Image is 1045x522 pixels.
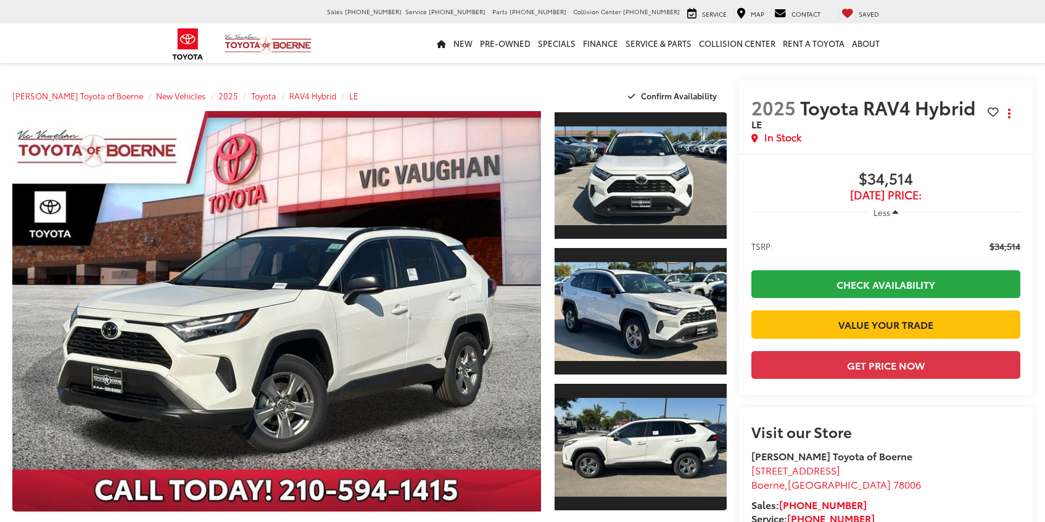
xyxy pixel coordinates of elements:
[874,207,890,218] span: Less
[1008,109,1010,118] span: dropdown dots
[751,463,921,491] a: [STREET_ADDRESS] Boerne,[GEOGRAPHIC_DATA] 78006
[751,351,1020,379] button: Get Price Now
[702,9,727,19] span: Service
[476,23,534,63] a: Pre-Owned
[349,90,358,101] a: LE
[156,90,205,101] a: New Vehicles
[641,90,717,101] span: Confirm Availability
[450,23,476,63] a: New
[751,270,1020,298] a: Check Availability
[218,90,238,101] a: 2025
[534,23,579,63] a: Specials
[345,7,402,16] span: [PHONE_NUMBER]
[791,9,820,19] span: Contact
[429,7,485,16] span: [PHONE_NUMBER]
[788,477,891,491] span: [GEOGRAPHIC_DATA]
[492,7,508,16] span: Parts
[751,117,762,131] span: LE
[764,130,801,144] span: In Stock
[621,85,727,107] button: Confirm Availability
[7,109,546,514] img: 2025 Toyota RAV4 Hybrid LE
[622,23,695,63] a: Service & Parts: Opens in a new tab
[751,189,1020,201] span: [DATE] Price:
[779,23,848,63] a: Rent a Toyota
[751,170,1020,189] span: $34,514
[751,497,867,512] strong: Sales:
[695,23,779,63] a: Collision Center
[751,240,773,252] span: TSRP:
[751,9,764,19] span: Map
[327,7,343,16] span: Sales
[555,383,727,512] a: Expand Photo 3
[553,126,729,225] img: 2025 Toyota RAV4 Hybrid LE
[405,7,427,16] span: Service
[751,477,921,491] span: ,
[989,240,1020,252] span: $34,514
[751,463,840,477] span: [STREET_ADDRESS]
[553,262,729,361] img: 2025 Toyota RAV4 Hybrid LE
[573,7,621,16] span: Collision Center
[165,24,211,64] img: Toyota
[251,90,276,101] a: Toyota
[751,477,785,491] span: Boerne
[555,247,727,376] a: Expand Photo 2
[510,7,566,16] span: [PHONE_NUMBER]
[800,94,980,120] span: Toyota RAV4 Hybrid
[751,310,1020,338] a: Value Your Trade
[733,7,767,19] a: Map
[12,111,541,512] a: Expand Photo 0
[838,7,882,19] a: My Saved Vehicles
[751,423,1020,439] h2: Visit our Store
[859,9,879,19] span: Saved
[999,102,1020,124] button: Actions
[623,7,680,16] span: [PHONE_NUMBER]
[771,7,824,19] a: Contact
[848,23,883,63] a: About
[684,7,730,19] a: Service
[553,398,729,497] img: 2025 Toyota RAV4 Hybrid LE
[779,497,867,512] a: [PHONE_NUMBER]
[555,111,727,240] a: Expand Photo 1
[751,94,796,120] span: 2025
[893,477,921,491] span: 78006
[751,449,912,463] strong: [PERSON_NAME] Toyota of Boerne
[12,90,143,101] a: [PERSON_NAME] Toyota of Boerne
[579,23,622,63] a: Finance
[867,201,904,223] button: Less
[289,90,336,101] a: RAV4 Hybrid
[433,23,450,63] a: Home
[224,33,312,55] img: Vic Vaughan Toyota of Boerne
